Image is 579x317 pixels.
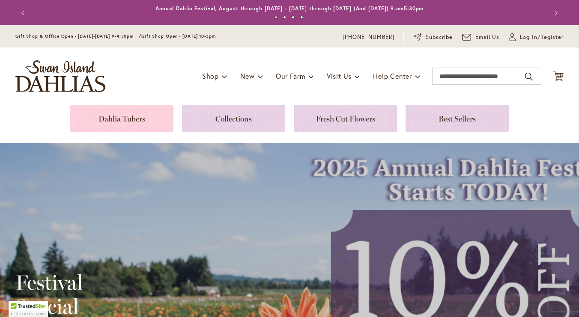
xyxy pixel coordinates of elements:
[327,71,352,80] span: Visit Us
[520,33,564,41] span: Log In/Register
[300,16,303,19] button: 4 of 4
[546,4,564,21] button: Next
[155,5,424,12] a: Annual Dahlia Festival, August through [DATE] - [DATE] through [DATE] (And [DATE]) 9-am5:30pm
[475,33,500,41] span: Email Us
[15,4,33,21] button: Previous
[414,33,453,41] a: Subscribe
[240,71,254,80] span: New
[283,16,286,19] button: 2 of 4
[292,16,295,19] button: 3 of 4
[202,71,219,80] span: Shop
[509,33,564,41] a: Log In/Register
[276,71,305,80] span: Our Farm
[15,60,105,92] a: store logo
[15,33,141,39] span: Gift Shop & Office Open - [DATE]-[DATE] 9-4:30pm /
[275,16,278,19] button: 1 of 4
[462,33,500,41] a: Email Us
[426,33,453,41] span: Subscribe
[343,33,394,41] a: [PHONE_NUMBER]
[373,71,412,80] span: Help Center
[141,33,216,39] span: Gift Shop Open - [DATE] 10-3pm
